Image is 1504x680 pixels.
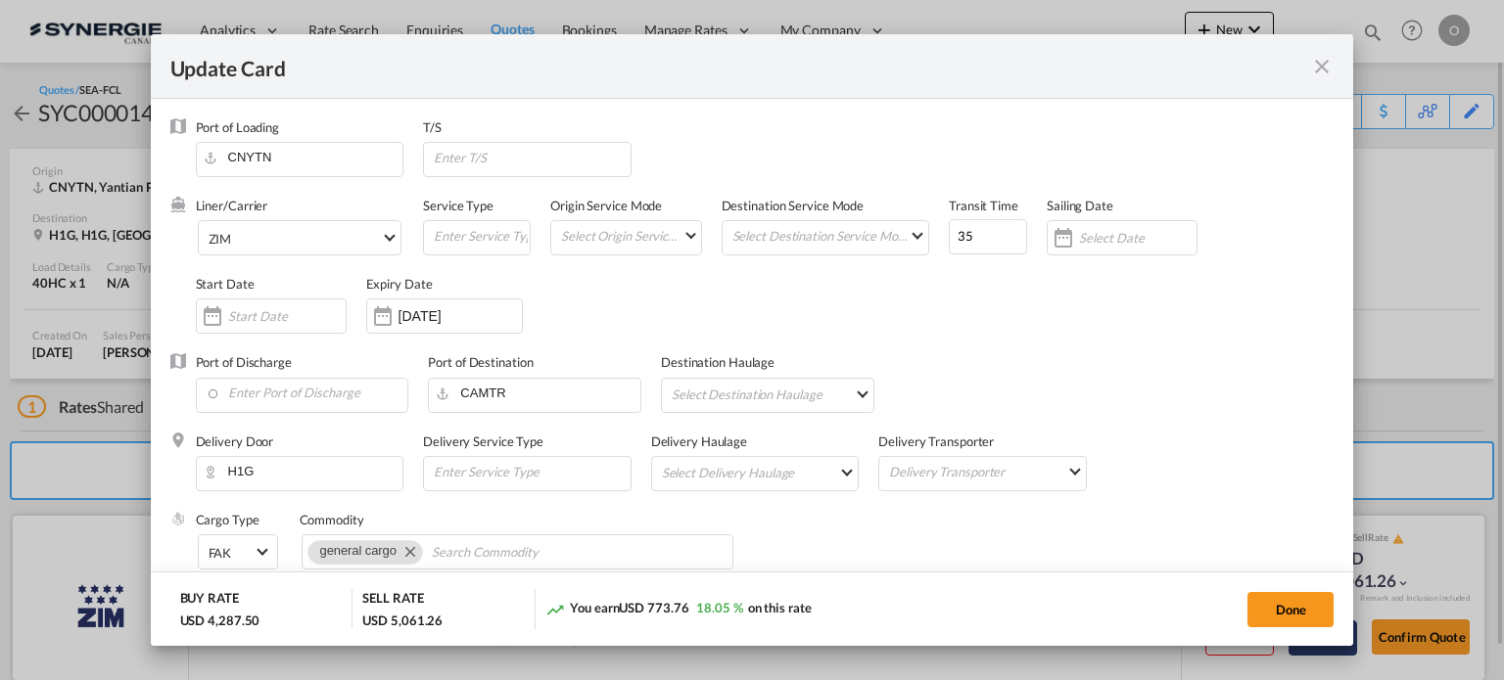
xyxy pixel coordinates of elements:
[1047,198,1113,213] label: Sailing Date
[550,198,662,213] label: Origin Service Mode
[170,54,1311,78] div: Update Card
[559,221,700,249] md-select: Select Origin Service Mode
[1247,592,1334,627] button: Done
[170,511,186,526] img: cargo.png
[878,433,994,449] label: Delivery Transporter
[206,457,403,486] input: Enter Delivery Door
[423,198,493,213] label: Service Type
[320,543,397,558] span: general cargo
[196,276,255,292] label: Start Date
[887,457,1086,485] md-select: Delivery Transporter
[661,354,775,370] label: Destination Haulage
[619,600,688,615] span: USD 773.76
[438,379,640,408] input: Enter Port of Destination
[209,545,232,561] div: FAK
[209,231,232,247] div: ZIM
[432,143,631,172] input: Enter T/S
[545,599,811,619] div: You earn on this rate
[1310,55,1334,78] md-icon: icon-close fg-AAA8AD m-0 pointer
[432,221,530,250] input: Enter Service Type
[423,119,442,135] label: T/S
[366,276,433,292] label: Expiry Date
[151,34,1354,647] md-dialog: Update CardPort of ...
[362,612,443,629] div: USD 5,061.26
[432,537,611,568] input: Search Commodity
[660,457,859,488] md-select: Select Delivery Haulage
[670,379,873,410] md-select: Select Destination Haulage
[302,534,733,569] md-chips-wrap: Chips container. Use arrow keys to select chips.
[196,198,268,213] label: Liner/Carrier
[180,589,239,612] div: BUY RATE
[696,600,742,615] span: 18.05 %
[300,512,364,527] label: Commodity
[722,198,865,213] label: Destination Service Mode
[228,308,346,324] input: Start Date
[423,433,543,449] label: Delivery Service Type
[196,433,274,449] label: Delivery Door
[196,512,259,527] label: Cargo Type
[196,354,292,370] label: Port of Discharge
[393,541,422,561] button: Remove general cargo
[428,354,533,370] label: Port of Destination
[730,221,929,249] md-select: Select Destination Service Mode
[432,457,631,486] input: Enter Service Type
[362,589,423,612] div: SELL RATE
[198,220,402,255] md-select: Select Liner: ZIM
[1079,230,1197,246] input: Select Date
[198,534,278,569] md-select: Select Cargo type: FAK
[399,308,522,324] input: Expiry Date
[320,541,400,561] div: general cargo. Press delete to remove this chip.
[196,119,280,135] label: Port of Loading
[651,433,747,449] label: Delivery Haulage
[949,198,1018,213] label: Transit Time
[206,379,408,408] input: Enter Port of Discharge
[545,600,565,619] md-icon: icon-trending-up
[180,612,260,629] div: USD 4,287.50
[206,143,403,172] input: Enter Port of Loading
[949,219,1027,254] input: 0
